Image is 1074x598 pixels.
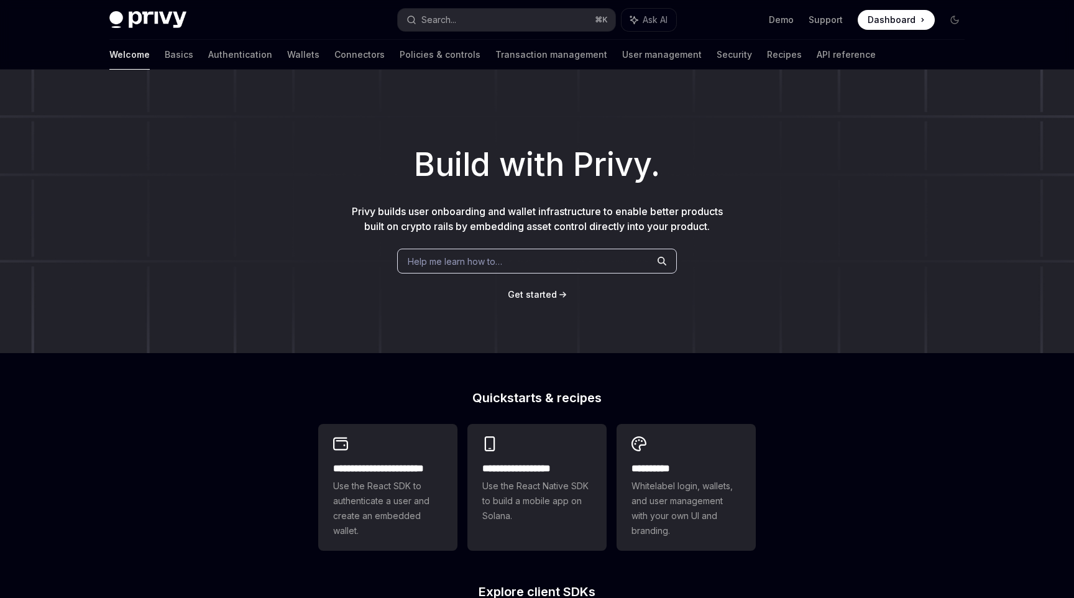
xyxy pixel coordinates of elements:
[622,9,676,31] button: Ask AI
[318,586,756,598] h2: Explore client SDKs
[622,40,702,70] a: User management
[333,479,443,538] span: Use the React SDK to authenticate a user and create an embedded wallet.
[467,424,607,551] a: **** **** **** ***Use the React Native SDK to build a mobile app on Solana.
[717,40,752,70] a: Security
[508,289,557,300] span: Get started
[287,40,319,70] a: Wallets
[482,479,592,523] span: Use the React Native SDK to build a mobile app on Solana.
[109,11,186,29] img: dark logo
[595,15,608,25] span: ⌘ K
[817,40,876,70] a: API reference
[400,40,480,70] a: Policies & controls
[408,255,502,268] span: Help me learn how to…
[617,424,756,551] a: **** *****Whitelabel login, wallets, and user management with your own UI and branding.
[421,12,456,27] div: Search...
[868,14,916,26] span: Dashboard
[398,9,615,31] button: Search...⌘K
[352,205,723,232] span: Privy builds user onboarding and wallet infrastructure to enable better products built on crypto ...
[508,288,557,301] a: Get started
[334,40,385,70] a: Connectors
[208,40,272,70] a: Authentication
[858,10,935,30] a: Dashboard
[318,392,756,404] h2: Quickstarts & recipes
[631,479,741,538] span: Whitelabel login, wallets, and user management with your own UI and branding.
[769,14,794,26] a: Demo
[495,40,607,70] a: Transaction management
[945,10,965,30] button: Toggle dark mode
[767,40,802,70] a: Recipes
[109,40,150,70] a: Welcome
[165,40,193,70] a: Basics
[643,14,668,26] span: Ask AI
[20,140,1054,189] h1: Build with Privy.
[809,14,843,26] a: Support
